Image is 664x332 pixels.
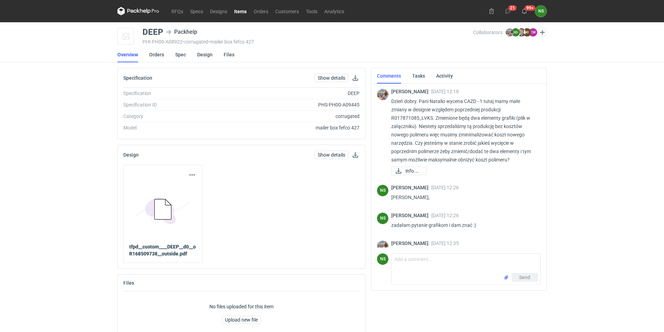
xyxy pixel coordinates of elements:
span: • corrugated [183,39,208,45]
span: [PERSON_NAME] [391,213,431,218]
span: Upload new file [225,317,258,322]
strong: tfpd__custom____DEEP__d0__oR168509738__outside.pdf [129,244,196,256]
div: DEEP [142,28,163,36]
a: Design [197,47,213,62]
button: Download specification [351,74,360,82]
a: Spec [175,47,186,62]
figcaption: NS [377,253,388,265]
a: Items [231,7,250,15]
div: Specification [123,90,218,97]
figcaption: NS [377,185,388,196]
a: Specs [187,7,207,15]
button: NS [535,6,547,17]
figcaption: NS [377,213,388,224]
img: Michał Palasek [377,89,388,100]
span: [DATE] 12:26 [431,213,459,218]
p: zadałam pytanie grafikom i dam znać :) [391,221,535,229]
a: info.png [391,167,427,175]
svg: Packhelp Pro [117,7,159,15]
a: Designs [207,7,231,15]
div: Natalia Stępak [377,213,388,224]
a: Overview [117,47,138,62]
a: Customers [272,7,302,15]
img: Maciej Sikora [517,28,526,37]
button: 99+ [519,6,530,17]
p: [PERSON_NAME], [391,193,535,201]
div: PHI-PH00-A08922 [142,39,473,45]
img: Michał Palasek [505,28,514,37]
span: Send [519,275,530,280]
a: tfpd__custom____DEEP__d0__oR168509738__outside.pdf [129,243,196,257]
a: Files [224,47,234,62]
h2: Specification [123,75,152,81]
img: Michał Palasek [377,240,388,252]
button: 21 [502,6,514,17]
h2: Files [123,280,134,286]
span: info.png [406,167,421,175]
div: Category [123,113,218,120]
a: Show details [315,151,348,159]
p: Dzień dobry. Pani Natalio wycena CAZD - 1 tutaj mamy małe zmiany w designie względem poprzedniej ... [391,97,535,164]
button: Edit collaborators [538,28,547,37]
div: Specification ID [123,101,218,108]
h2: Design [123,152,139,158]
span: [PERSON_NAME] [391,240,431,246]
span: [PERSON_NAME] [391,89,431,94]
span: [PERSON_NAME] [391,185,431,190]
span: [DATE] 12:26 [431,185,459,190]
div: Natalia Stępak [377,253,388,265]
div: Packhelp [166,28,197,36]
div: DEEP [218,90,360,97]
figcaption: EW [529,28,537,37]
a: Analytics [321,7,348,15]
span: Collaborators [473,30,503,35]
a: Tasks [412,68,425,84]
span: [DATE] 12:35 [431,240,459,246]
span: • mailer box fefco 427 [208,39,254,45]
div: Natalia Stępak [535,6,547,17]
p: No files uploaded for this item [209,303,273,310]
button: Download design [351,151,360,159]
figcaption: NS [511,28,520,37]
div: mailer box fefco 427 [218,124,360,131]
button: Actions [188,171,196,179]
div: Natalia Stępak [377,185,388,196]
a: Activity [436,68,453,84]
a: RFQs [168,7,187,15]
a: Show details [315,74,348,82]
a: Orders [250,7,272,15]
a: Comments [377,68,401,84]
div: corrugated [218,113,360,120]
div: Model [123,124,218,131]
span: [DATE] 12:18 [431,89,459,94]
button: Send [512,273,538,282]
figcaption: KI [523,28,531,37]
div: PHS-PH00-A09445 [218,101,360,108]
button: Upload new file [222,316,261,324]
a: Tools [302,7,321,15]
a: Orders [149,47,164,62]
